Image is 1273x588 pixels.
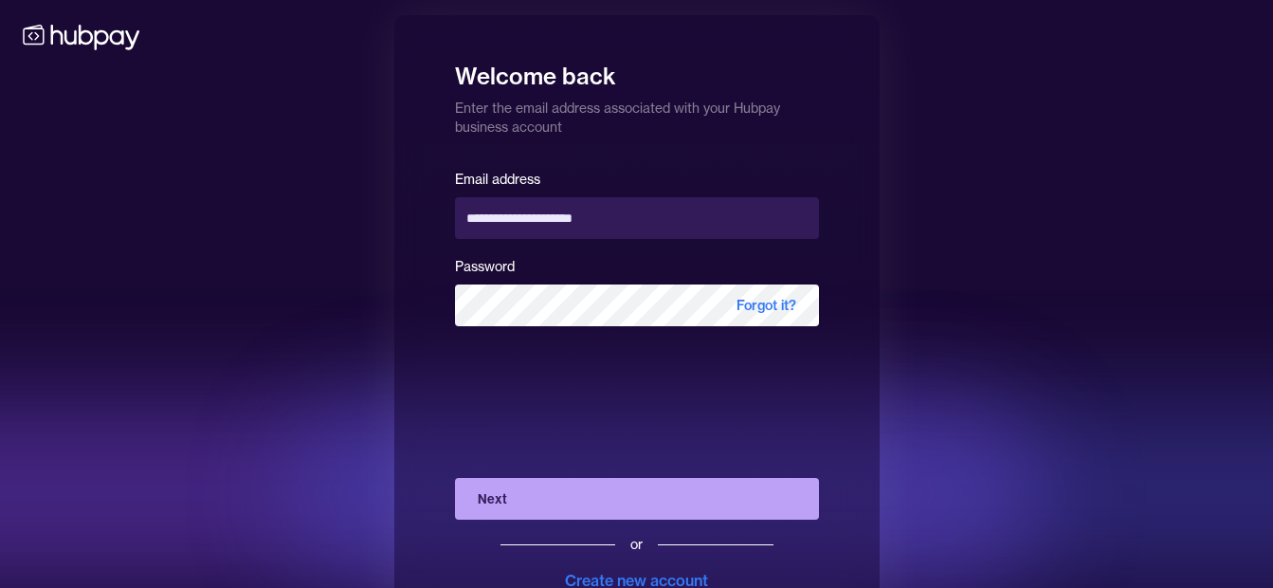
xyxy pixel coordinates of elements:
button: Next [455,478,819,520]
label: Email address [455,171,540,188]
div: or [630,535,643,554]
span: Forgot it? [714,285,819,326]
h1: Welcome back [455,49,819,91]
p: Enter the email address associated with your Hubpay business account [455,91,819,137]
label: Password [455,258,515,275]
